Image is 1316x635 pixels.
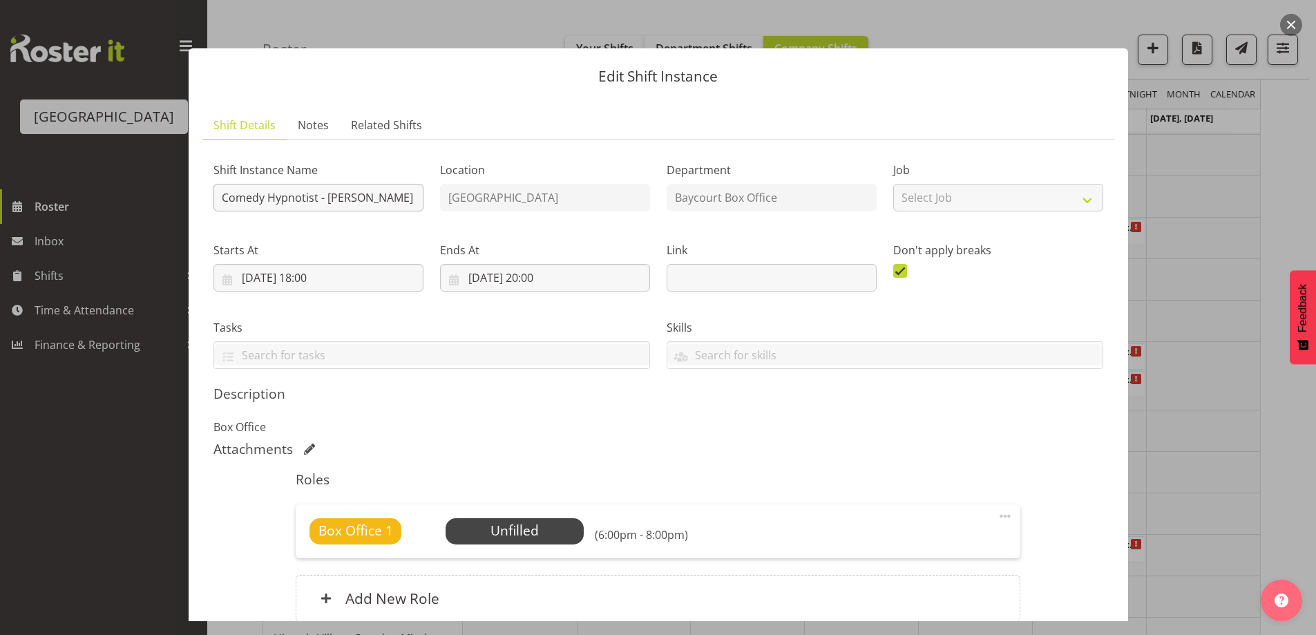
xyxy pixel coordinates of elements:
[595,528,688,542] h6: (6:00pm - 8:00pm)
[296,471,1020,488] h5: Roles
[440,264,650,292] input: Click to select...
[440,162,650,178] label: Location
[440,242,650,258] label: Ends At
[345,589,439,607] h6: Add New Role
[202,69,1114,84] p: Edit Shift Instance
[318,521,393,541] span: Box Office 1
[1297,284,1309,332] span: Feedback
[490,521,539,540] span: Unfilled
[213,441,293,457] h5: Attachments
[667,162,877,178] label: Department
[893,162,1103,178] label: Job
[213,242,423,258] label: Starts At
[1275,594,1288,607] img: help-xxl-2.png
[213,117,276,133] span: Shift Details
[1290,270,1316,364] button: Feedback - Show survey
[213,264,423,292] input: Click to select...
[351,117,422,133] span: Related Shifts
[214,344,649,366] input: Search for tasks
[213,184,423,211] input: Shift Instance Name
[893,242,1103,258] label: Don't apply breaks
[213,419,1103,435] p: Box Office
[667,319,1103,336] label: Skills
[298,117,329,133] span: Notes
[667,242,877,258] label: Link
[667,344,1103,366] input: Search for skills
[213,319,650,336] label: Tasks
[213,386,1103,402] h5: Description
[213,162,423,178] label: Shift Instance Name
